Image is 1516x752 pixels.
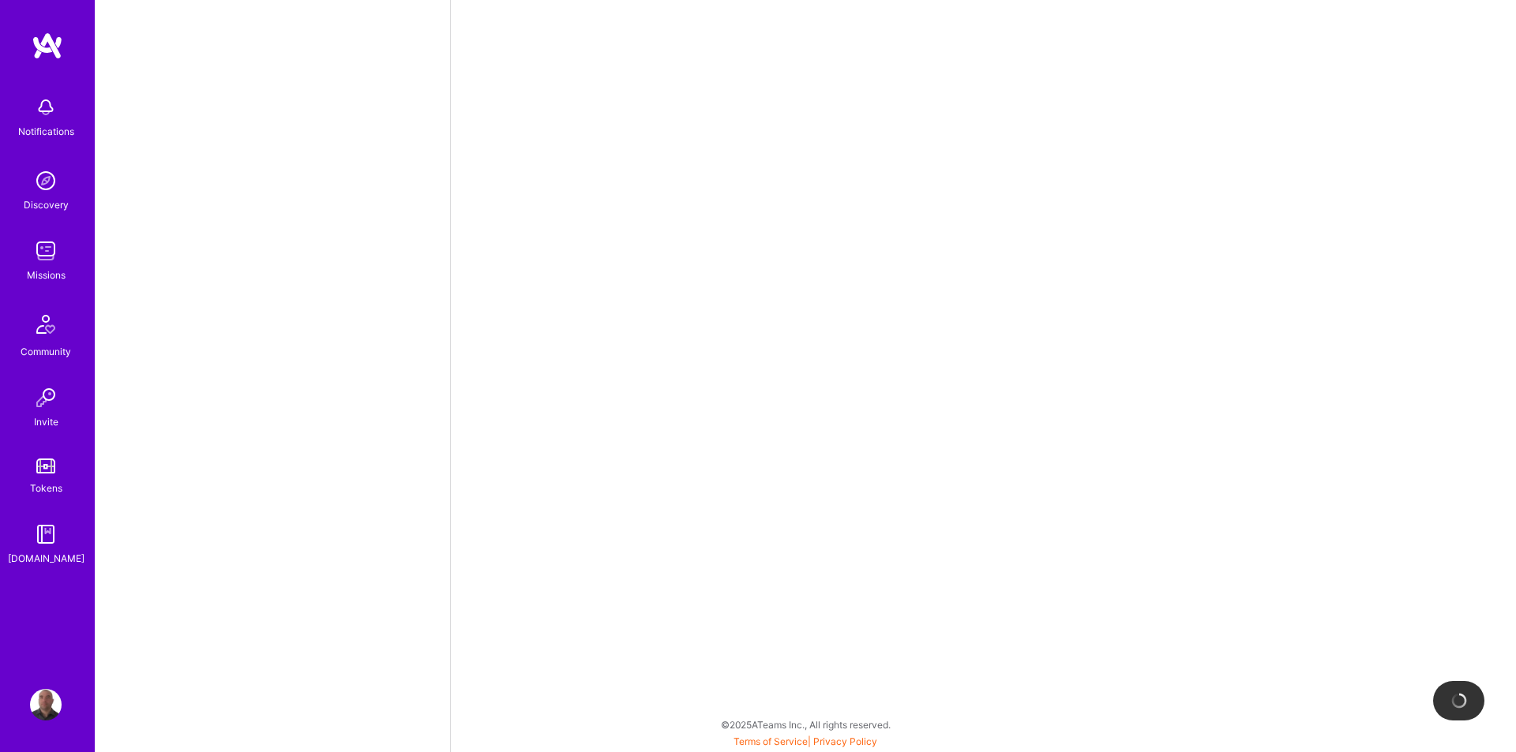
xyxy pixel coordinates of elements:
a: User Avatar [26,689,66,720]
img: bell [30,92,62,123]
img: Community [27,305,65,343]
img: User Avatar [30,689,62,720]
span: | [734,735,877,747]
a: Terms of Service [734,735,808,747]
a: Privacy Policy [813,735,877,747]
div: Community [21,343,71,360]
div: Discovery [24,196,69,213]
img: teamwork [30,235,62,267]
img: Invite [30,382,62,413]
img: tokens [36,458,55,473]
img: loading [1448,690,1469,711]
div: [DOMAIN_NAME] [8,550,84,567]
div: © 2025 ATeams Inc., All rights reserved. [95,705,1516,744]
img: guide book [30,518,62,550]
img: logo [32,32,63,60]
div: Invite [34,413,58,430]
div: Tokens [30,480,62,496]
div: Missions [27,267,66,283]
img: discovery [30,165,62,196]
div: Notifications [18,123,74,140]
